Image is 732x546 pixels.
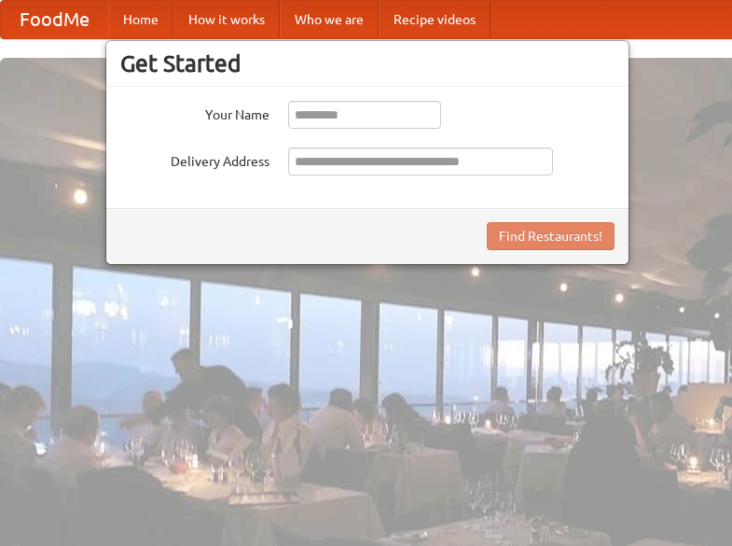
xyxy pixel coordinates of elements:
[120,49,615,77] h3: Get Started
[379,1,490,38] a: Recipe videos
[280,1,379,38] a: Who we are
[108,1,173,38] a: Home
[120,101,269,124] label: Your Name
[120,147,269,171] label: Delivery Address
[173,1,280,38] a: How it works
[487,222,615,250] button: Find Restaurants!
[1,1,108,38] a: FoodMe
